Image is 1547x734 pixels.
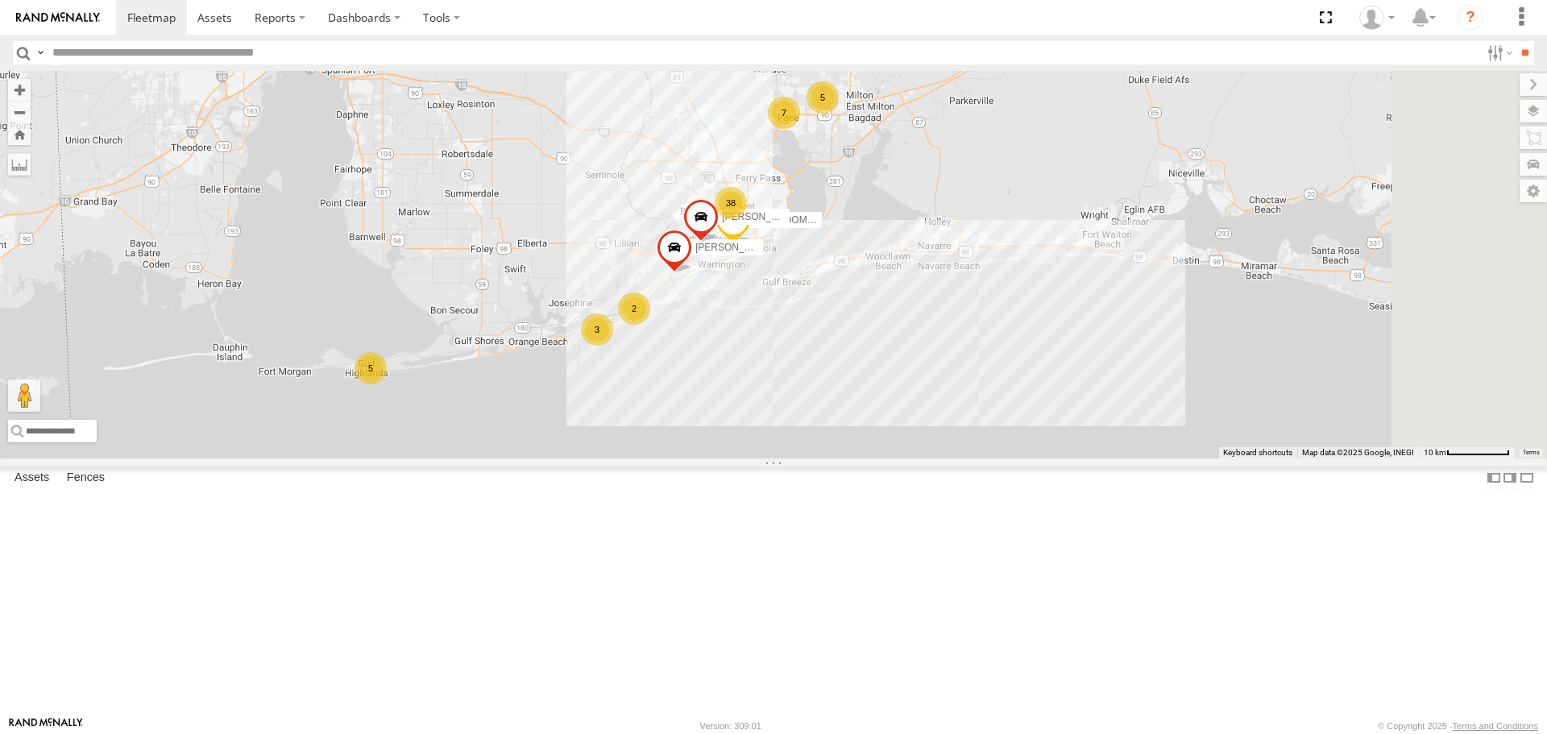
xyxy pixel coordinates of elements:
[1378,721,1538,731] div: © Copyright 2025 -
[754,214,829,226] span: S-40 BOOM LIFT
[1458,5,1483,31] i: ?
[8,153,31,176] label: Measure
[1419,447,1515,458] button: Map Scale: 10 km per 75 pixels
[355,352,387,384] div: 5
[8,379,40,412] button: Drag Pegman onto the map to open Street View
[6,467,57,490] label: Assets
[34,41,47,64] label: Search Query
[1523,449,1540,455] a: Terms (opens in new tab)
[1486,467,1502,490] label: Dock Summary Table to the Left
[1302,448,1414,457] span: Map data ©2025 Google, INEGI
[618,292,650,325] div: 2
[9,718,83,734] a: Visit our Website
[722,211,802,222] span: [PERSON_NAME]
[715,187,747,219] div: 38
[768,97,800,129] div: 7
[1502,467,1518,490] label: Dock Summary Table to the Right
[1453,721,1538,731] a: Terms and Conditions
[581,313,613,346] div: 3
[1354,6,1400,30] div: William Pittman
[695,243,775,254] span: [PERSON_NAME]
[16,12,100,23] img: rand-logo.svg
[1424,448,1446,457] span: 10 km
[1223,447,1292,458] button: Keyboard shortcuts
[1481,41,1516,64] label: Search Filter Options
[8,101,31,123] button: Zoom out
[700,721,761,731] div: Version: 309.01
[1519,467,1535,490] label: Hide Summary Table
[1520,180,1547,202] label: Map Settings
[59,467,113,490] label: Fences
[8,79,31,101] button: Zoom in
[8,123,31,145] button: Zoom Home
[807,81,839,114] div: 5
